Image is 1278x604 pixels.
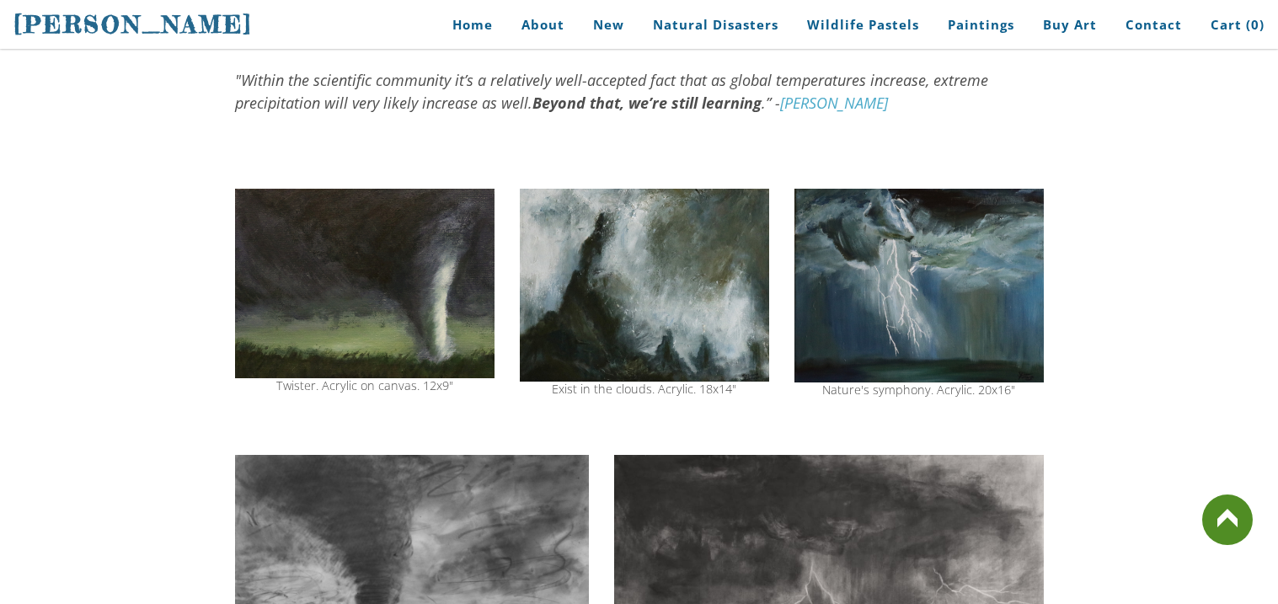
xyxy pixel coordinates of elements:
div: Twister. Acrylic on canvas. 12x9" [235,380,495,392]
a: Paintings [935,6,1027,44]
a: About [509,6,577,44]
img: twister [235,189,495,378]
a: [PERSON_NAME] [13,8,253,40]
a: Wildlife Pastels [794,6,932,44]
a: Cart (0) [1198,6,1265,44]
strong: Beyond that, we’re still learning [532,93,762,113]
a: Natural Disasters [640,6,791,44]
img: clouds over mountains [520,189,769,382]
a: Home [427,6,505,44]
a: New [580,6,637,44]
img: lightning painting [794,189,1044,382]
a: Contact [1113,6,1195,44]
span: 0 [1251,16,1259,33]
a: Buy Art [1030,6,1110,44]
a: [PERSON_NAME] [780,93,888,113]
div: Exist in the clouds. Acrylic. 18x14" [520,383,769,395]
font: "Within the scientific community it’s a relatively well-accepted fact that as global temperatures... [235,70,988,113]
span: [PERSON_NAME] [13,10,253,39]
div: Nature's symphony. Acrylic. 20x16" [794,384,1044,396]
